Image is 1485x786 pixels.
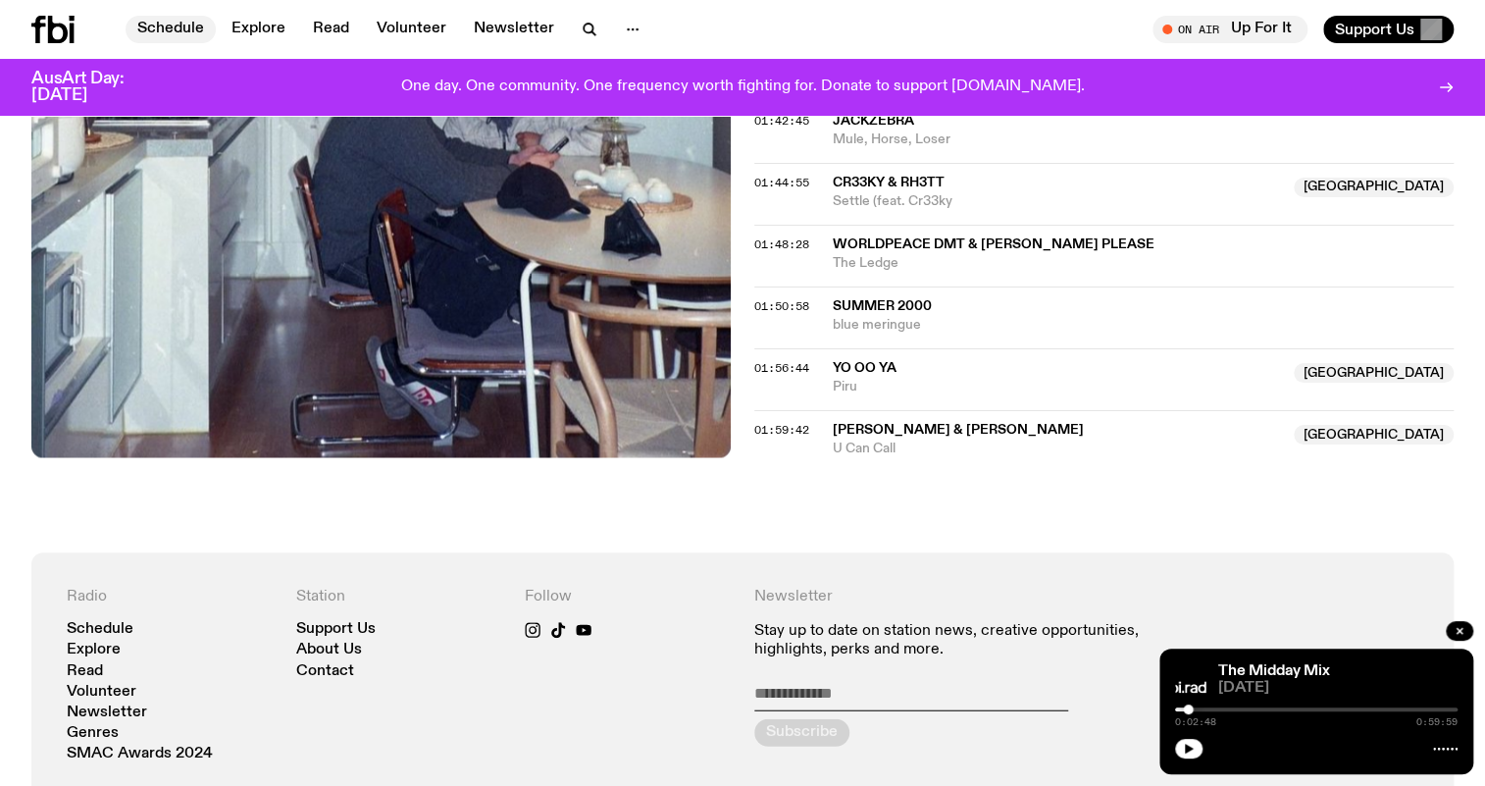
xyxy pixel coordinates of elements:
[754,422,809,438] span: 01:59:42
[754,360,809,376] span: 01:56:44
[833,176,945,189] span: CR33KY & Rh3tt
[754,719,849,747] button: Subscribe
[220,16,297,43] a: Explore
[296,643,362,657] a: About Us
[296,664,354,679] a: Contact
[1218,681,1458,696] span: [DATE]
[833,423,1084,437] span: [PERSON_NAME] & [PERSON_NAME]
[754,236,809,252] span: 01:48:28
[1218,663,1330,679] a: The Midday Mix
[1294,425,1454,445] span: [GEOGRAPHIC_DATA]
[67,747,213,761] a: SMAC Awards 2024
[67,622,133,637] a: Schedule
[833,361,896,375] span: Yo Oo Ya
[754,175,809,190] span: 01:44:55
[67,588,273,606] h4: Radio
[296,622,376,637] a: Support Us
[126,16,216,43] a: Schedule
[833,131,1454,149] span: Mule, Horse, Loser
[1175,717,1216,727] span: 0:02:48
[365,16,458,43] a: Volunteer
[754,298,809,314] span: 01:50:58
[67,726,119,741] a: Genres
[833,192,1282,211] span: Settle (feat. Cr33ky
[833,378,1282,396] span: Piru
[833,299,932,313] span: Summer 2000
[1294,363,1454,383] span: [GEOGRAPHIC_DATA]
[754,113,809,129] span: 01:42:45
[833,254,1454,273] span: The Ledge
[67,664,103,679] a: Read
[754,178,809,188] button: 01:44:55
[1294,178,1454,197] span: [GEOGRAPHIC_DATA]
[754,301,809,312] button: 01:50:58
[754,239,809,250] button: 01:48:28
[462,16,566,43] a: Newsletter
[833,440,1282,458] span: U Can Call
[1152,16,1307,43] button: On AirUp For It
[301,16,361,43] a: Read
[401,79,1085,96] p: One day. One community. One frequency worth fighting for. Donate to support [DOMAIN_NAME].
[1335,21,1414,38] span: Support Us
[754,588,1189,606] h4: Newsletter
[754,622,1189,659] p: Stay up to date on station news, creative opportunities, highlights, perks and more.
[833,114,914,128] span: jackzebra
[1323,16,1454,43] button: Support Us
[296,588,502,606] h4: Station
[754,425,809,436] button: 01:59:42
[1416,717,1458,727] span: 0:59:59
[67,685,136,700] a: Volunteer
[67,706,147,720] a: Newsletter
[754,116,809,127] button: 01:42:45
[525,588,731,606] h4: Follow
[833,237,1154,251] span: Worldpeace DMT & [PERSON_NAME] Please
[31,71,157,104] h3: AusArt Day: [DATE]
[833,316,1454,335] span: blue meringue
[754,363,809,374] button: 01:56:44
[67,643,121,657] a: Explore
